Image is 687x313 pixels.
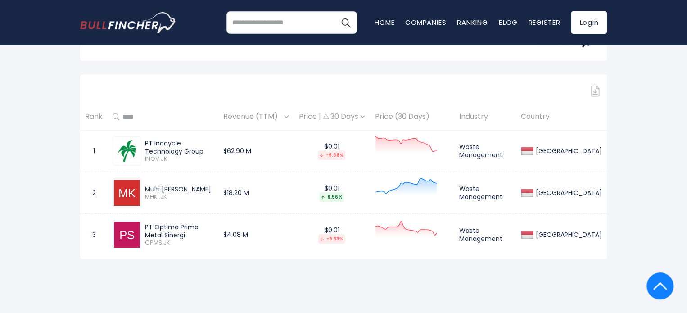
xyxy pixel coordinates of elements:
span: INOV.JK [145,155,213,163]
a: Register [528,18,560,27]
a: Blog [498,18,517,27]
td: 1 [80,130,108,172]
div: Price | 30 Days [298,112,365,122]
div: [GEOGRAPHIC_DATA] [533,231,602,239]
span: Revenue (TTM) [223,110,282,124]
div: [GEOGRAPHIC_DATA] [533,189,602,197]
th: Industry [454,104,516,130]
a: Ranking [457,18,488,27]
img: bullfincher logo [80,12,177,33]
div: PT Optima Prima Metal Sinergi [145,223,213,239]
span: OPMS.JK [145,239,213,247]
div: -9.33% [318,234,345,244]
div: [GEOGRAPHIC_DATA] [533,147,602,155]
span: MHKI.JK [145,193,213,201]
a: Companies [405,18,446,27]
div: $0.01 [298,184,365,202]
div: $0.01 [298,226,365,244]
td: $18.20 M [218,172,294,214]
td: $62.90 M [218,130,294,172]
div: PT Inocycle Technology Group [145,139,213,155]
td: Waste Management [454,130,516,172]
a: Go to homepage [80,12,177,33]
div: $0.01 [298,142,365,160]
td: $4.08 M [218,214,294,256]
td: 3 [80,214,108,256]
td: 2 [80,172,108,214]
th: Rank [80,104,108,130]
a: Login [571,11,607,34]
th: Price (30 Days) [370,104,454,130]
div: 6.56% [319,192,344,202]
a: Home [375,18,394,27]
button: Search [334,11,357,34]
div: Multi [PERSON_NAME] [145,185,213,193]
td: Waste Management [454,172,516,214]
td: Waste Management [454,214,516,256]
div: -9.68% [318,150,345,160]
img: INOV.JK.png [114,138,140,164]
